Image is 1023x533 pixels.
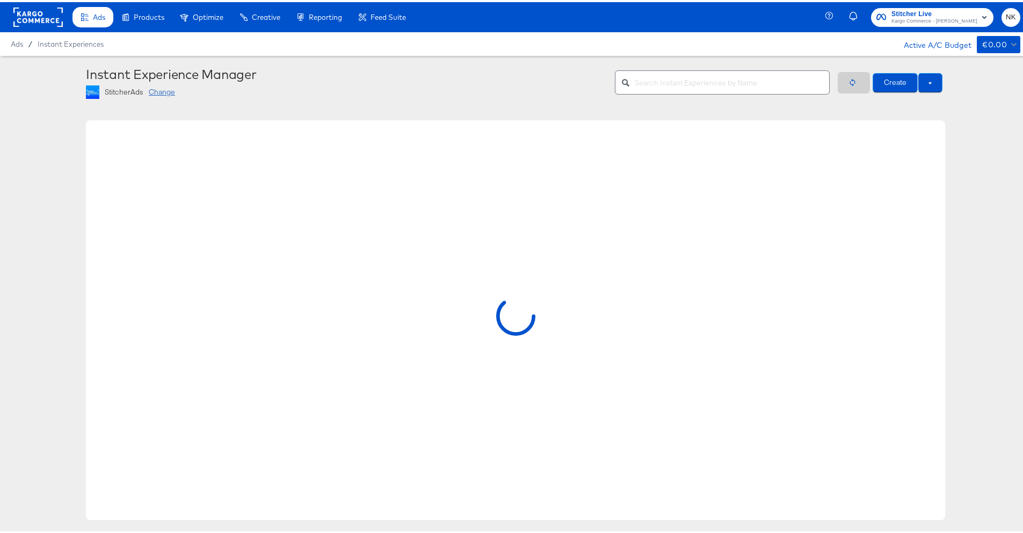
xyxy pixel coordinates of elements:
[93,11,105,19] span: Ads
[23,38,38,46] span: /
[86,64,607,80] div: Instant Experience Manager
[982,36,1007,49] div: €0.00
[891,6,977,18] span: Stitcher Live
[193,11,223,19] span: Optimize
[371,11,406,19] span: Feed Suite
[977,34,1020,51] button: €0.00
[105,85,143,95] div: StitcherAds
[871,6,993,25] button: Stitcher LiveKargo Commerce - [PERSON_NAME]
[873,71,918,90] button: Create
[11,38,23,46] span: Ads
[891,15,977,24] span: Kargo Commerce - [PERSON_NAME]
[1002,6,1020,25] button: NK
[134,11,164,19] span: Products
[149,85,175,95] div: Change
[252,11,280,19] span: Creative
[86,83,99,97] img: page
[309,11,342,19] span: Reporting
[635,64,829,88] input: Search Instant Experiences by Name
[1006,9,1016,21] span: NK
[893,34,971,50] div: Active A/C Budget
[38,38,104,46] a: Instant Experiences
